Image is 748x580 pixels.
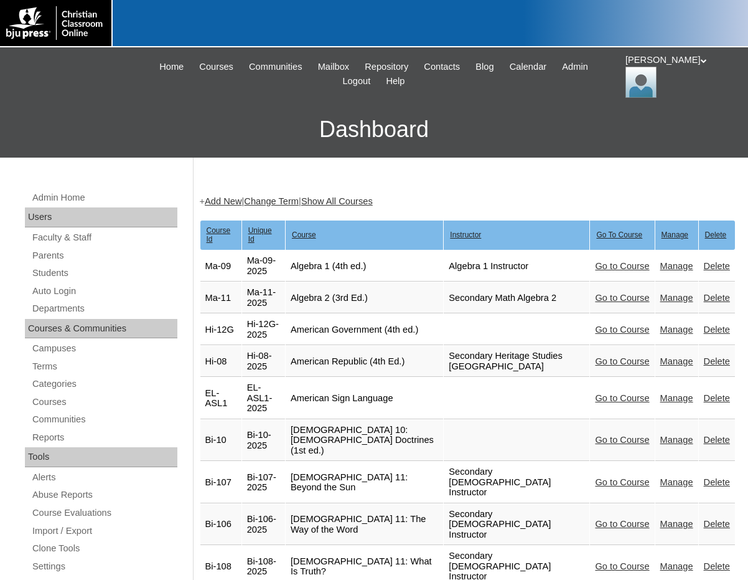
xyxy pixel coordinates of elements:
a: Go to Course [595,293,649,303]
a: Go to Course [595,477,649,487]
td: American Government (4th ed.) [286,314,443,345]
a: Import / Export [31,523,177,539]
td: Ma-09-2025 [242,250,285,282]
td: [DEMOGRAPHIC_DATA] 11: The Way of the Word [286,504,443,546]
span: Home [159,60,184,74]
u: Go To Course [596,231,642,239]
a: Manage [660,261,693,271]
a: Change Term [244,196,299,206]
a: Calendar [503,60,553,74]
a: Go to Course [595,325,649,335]
a: Delete [704,561,730,571]
a: Delete [704,519,730,529]
a: Show All Courses [301,196,373,206]
a: Students [31,265,177,281]
img: logo-white.png [6,6,105,40]
a: Manage [660,356,693,366]
td: Bi-107-2025 [242,462,285,503]
td: Hi-12G [200,314,241,345]
a: Reports [31,430,177,445]
span: Communities [249,60,302,74]
a: Go to Course [595,561,649,571]
span: Calendar [510,60,546,74]
a: Home [153,60,190,74]
a: Communities [31,412,177,427]
td: EL-ASL1 [200,378,241,419]
div: + | | [200,195,736,208]
u: Manage [662,231,688,239]
span: Logout [342,74,370,88]
td: Bi-106-2025 [242,504,285,546]
a: Blog [469,60,500,74]
a: Go to Course [595,261,649,271]
a: Delete [704,477,730,487]
a: Delete [704,261,730,271]
span: Courses [199,60,233,74]
span: Help [386,74,404,88]
span: Repository [365,60,408,74]
a: Manage [660,393,693,403]
div: [PERSON_NAME] [625,54,736,98]
a: Settings [31,559,177,574]
a: Delete [704,356,730,366]
img: Melanie Sevilla [625,67,657,98]
a: Go to Course [595,435,649,445]
a: Manage [660,477,693,487]
td: Ma-11-2025 [242,282,285,313]
span: Mailbox [318,60,350,74]
a: Course Evaluations [31,505,177,521]
span: Admin [562,60,588,74]
td: Secondary [DEMOGRAPHIC_DATA] Instructor [444,504,589,546]
td: Algebra 2 (3rd Ed.) [286,282,443,313]
td: Algebra 1 (4th ed.) [286,250,443,282]
td: Bi-10 [200,420,241,462]
a: Courses [31,394,177,410]
a: Repository [358,60,414,74]
a: Campuses [31,341,177,356]
u: Course Id [207,226,231,244]
td: Hi-12G-2025 [242,314,285,345]
u: Course [292,231,316,239]
td: Secondary Math Algebra 2 [444,282,589,313]
td: [DEMOGRAPHIC_DATA] 10: [DEMOGRAPHIC_DATA] Doctrines (1st ed.) [286,420,443,462]
a: Help [380,74,411,88]
a: Delete [704,293,730,303]
a: Logout [336,74,376,88]
td: EL-ASL1-2025 [242,378,285,419]
td: Bi-107 [200,462,241,503]
td: American Republic (4th Ed.) [286,346,443,377]
a: Categories [31,376,177,392]
a: Add New [205,196,241,206]
td: Ma-11 [200,282,241,313]
div: Courses & Communities [25,319,177,339]
td: Secondary [DEMOGRAPHIC_DATA] Instructor [444,462,589,503]
u: Unique Id [248,226,272,244]
a: Go to Course [595,519,649,529]
a: Delete [704,325,730,335]
a: Manage [660,435,693,445]
a: Alerts [31,470,177,485]
span: Blog [475,60,493,74]
div: Users [25,207,177,227]
a: Clone Tools [31,541,177,556]
a: Courses [193,60,240,74]
u: Delete [705,231,727,239]
td: Bi-106 [200,504,241,546]
a: Communities [243,60,309,74]
td: [DEMOGRAPHIC_DATA] 11: Beyond the Sun [286,462,443,503]
td: Hi-08-2025 [242,346,285,377]
a: Delete [704,393,730,403]
a: Auto Login [31,283,177,299]
td: Hi-08 [200,346,241,377]
a: Go to Course [595,356,649,366]
a: Manage [660,325,693,335]
a: Departments [31,301,177,316]
a: Abuse Reports [31,487,177,503]
a: Admin Home [31,190,177,206]
a: Parents [31,248,177,264]
a: Terms [31,359,177,374]
a: Go to Course [595,393,649,403]
td: Algebra 1 Instructor [444,250,589,282]
td: American Sign Language [286,378,443,419]
div: Tools [25,447,177,467]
